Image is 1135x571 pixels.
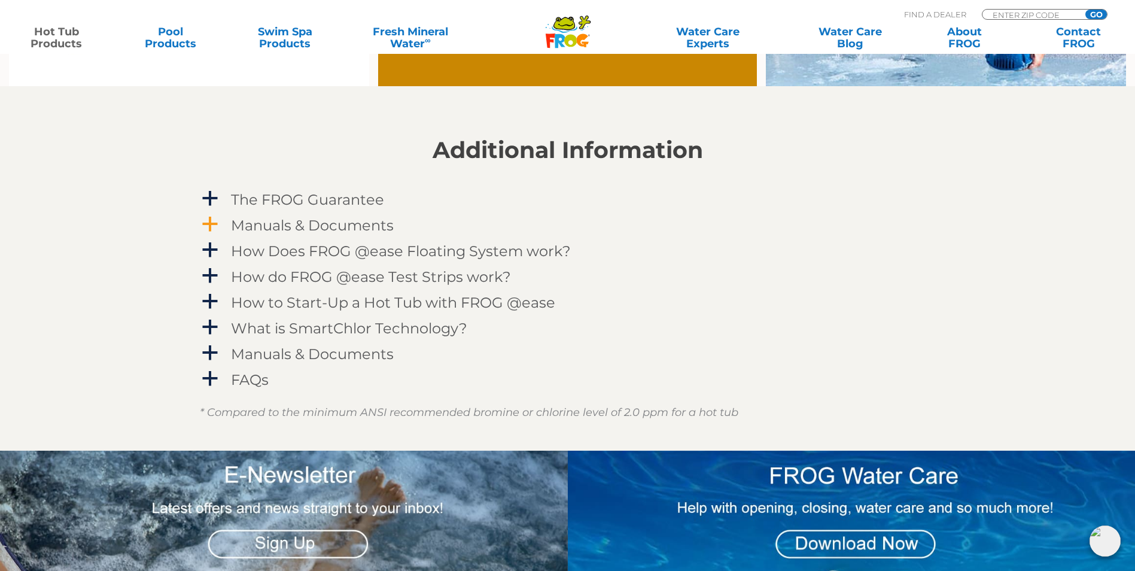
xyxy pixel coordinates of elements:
h4: How Does FROG @ease Floating System work? [231,243,571,259]
a: a FAQs [200,369,936,391]
span: a [201,190,219,208]
a: a Manuals & Documents [200,343,936,365]
a: Water CareBlog [805,26,894,50]
a: a The FROG Guarantee [200,189,936,211]
a: ContactFROG [1034,26,1123,50]
a: Fresh MineralWater∞ [355,26,466,50]
h2: Additional Information [200,137,936,163]
a: PoolProducts [126,26,215,50]
span: a [201,267,219,285]
h4: Manuals & Documents [231,217,394,233]
h4: FAQs [231,372,269,388]
a: a How do FROG @ease Test Strips work? [200,266,936,288]
h4: The FROG Guarantee [231,192,384,208]
span: a [201,215,219,233]
h4: How do FROG @ease Test Strips work? [231,269,511,285]
a: a What is SmartChlor Technology? [200,317,936,339]
span: a [201,318,219,336]
h4: What is SmartChlor Technology? [231,320,467,336]
span: a [201,344,219,362]
em: * Compared to the minimum ANSI recommended bromine or chlorine level of 2.0 ppm for a hot tub [200,406,738,419]
span: a [201,293,219,311]
input: Zip Code Form [991,10,1072,20]
span: a [201,370,219,388]
a: a How Does FROG @ease Floating System work? [200,240,936,262]
h4: How to Start-Up a Hot Tub with FROG @ease [231,294,555,311]
a: a Manuals & Documents [200,214,936,236]
a: Swim SpaProducts [241,26,330,50]
a: Hot TubProducts [12,26,101,50]
h4: Manuals & Documents [231,346,394,362]
p: Find A Dealer [904,9,966,20]
a: Water CareExperts [636,26,780,50]
img: openIcon [1090,526,1121,557]
sup: ∞ [425,35,431,45]
input: GO [1085,10,1107,19]
a: a How to Start-Up a Hot Tub with FROG @ease [200,291,936,314]
a: AboutFROG [920,26,1009,50]
span: a [201,241,219,259]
